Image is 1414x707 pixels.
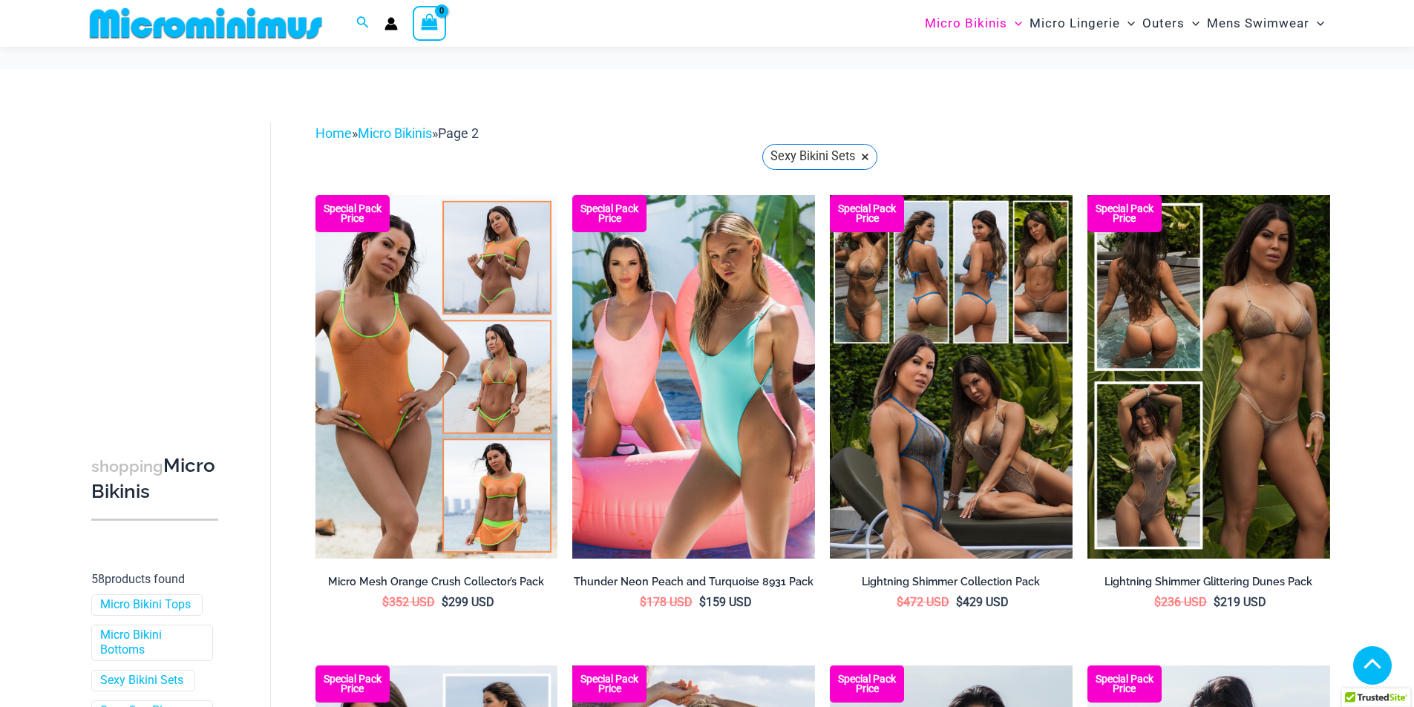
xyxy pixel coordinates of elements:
[382,595,389,609] span: $
[1087,674,1162,694] b: Special Pack Price
[91,568,218,591] p: products found
[315,195,558,559] img: Collectors Pack Orange
[315,204,390,223] b: Special Pack Price
[1154,595,1207,609] bdi: 236 USD
[1087,195,1330,559] img: Lightning Shimmer Dune
[1087,204,1162,223] b: Special Pack Price
[1185,4,1199,42] span: Menu Toggle
[358,125,432,141] a: Micro Bikinis
[919,2,1331,45] nav: Site Navigation
[762,144,877,170] a: Sexy Bikini Sets ×
[315,674,390,694] b: Special Pack Price
[699,595,752,609] bdi: 159 USD
[770,145,855,168] span: Sexy Bikini Sets
[830,204,904,223] b: Special Pack Price
[572,204,647,223] b: Special Pack Price
[442,595,494,609] bdi: 299 USD
[699,595,706,609] span: $
[956,595,1009,609] bdi: 429 USD
[356,14,370,33] a: Search icon link
[1087,575,1330,589] h2: Lightning Shimmer Glittering Dunes Pack
[382,595,435,609] bdi: 352 USD
[1139,4,1203,42] a: OutersMenu ToggleMenu Toggle
[1026,4,1139,42] a: Micro LingerieMenu ToggleMenu Toggle
[442,595,448,609] span: $
[830,575,1073,589] h2: Lightning Shimmer Collection Pack
[315,575,558,589] h2: Micro Mesh Orange Crush Collector’s Pack
[640,595,693,609] bdi: 178 USD
[830,195,1073,559] a: Lightning Shimmer Collection Lightning Shimmer Ocean Shimmer 317 Tri Top 469 Thong 08Lightning Sh...
[897,595,903,609] span: $
[1142,4,1185,42] span: Outers
[830,195,1073,559] img: Lightning Shimmer Collection
[1087,575,1330,594] a: Lightning Shimmer Glittering Dunes Pack
[897,595,949,609] bdi: 472 USD
[100,673,183,688] a: Sexy Bikini Sets
[100,597,191,613] a: Micro Bikini Tops
[1154,595,1161,609] span: $
[91,572,105,586] span: 58
[956,595,963,609] span: $
[384,17,398,30] a: Account icon link
[640,595,647,609] span: $
[1030,4,1120,42] span: Micro Lingerie
[1214,595,1220,609] span: $
[1087,195,1330,559] a: Lightning Shimmer Dune Lightning Shimmer Glittering Dunes 317 Tri Top 469 Thong 02Lightning Shimm...
[315,125,352,141] a: Home
[572,575,815,589] h2: Thunder Neon Peach and Turquoise 8931 Pack
[315,125,479,141] span: » »
[830,674,904,694] b: Special Pack Price
[1120,4,1135,42] span: Menu Toggle
[91,453,218,504] h3: Micro Bikinis
[438,125,479,141] span: Page 2
[925,4,1007,42] span: Micro Bikinis
[413,6,447,40] a: View Shopping Cart, empty
[572,575,815,594] a: Thunder Neon Peach and Turquoise 8931 Pack
[315,195,558,559] a: Collectors Pack Orange Micro Mesh Orange Crush 801 One Piece 02Micro Mesh Orange Crush 801 One Pi...
[861,151,869,162] span: ×
[1007,4,1022,42] span: Menu Toggle
[921,4,1026,42] a: Micro BikinisMenu ToggleMenu Toggle
[572,195,815,559] img: Thunder Pack
[572,195,815,559] a: Thunder Pack Thunder Turquoise 8931 One Piece 09v2Thunder Turquoise 8931 One Piece 09v2
[1203,4,1328,42] a: Mens SwimwearMenu ToggleMenu Toggle
[830,575,1073,594] a: Lightning Shimmer Collection Pack
[572,674,647,694] b: Special Pack Price
[84,7,328,40] img: MM SHOP LOGO FLAT
[91,457,163,476] span: shopping
[1207,4,1309,42] span: Mens Swimwear
[100,628,201,659] a: Micro Bikini Bottoms
[1214,595,1266,609] bdi: 219 USD
[315,575,558,594] a: Micro Mesh Orange Crush Collector’s Pack
[1309,4,1324,42] span: Menu Toggle
[91,111,225,407] iframe: TrustedSite Certified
